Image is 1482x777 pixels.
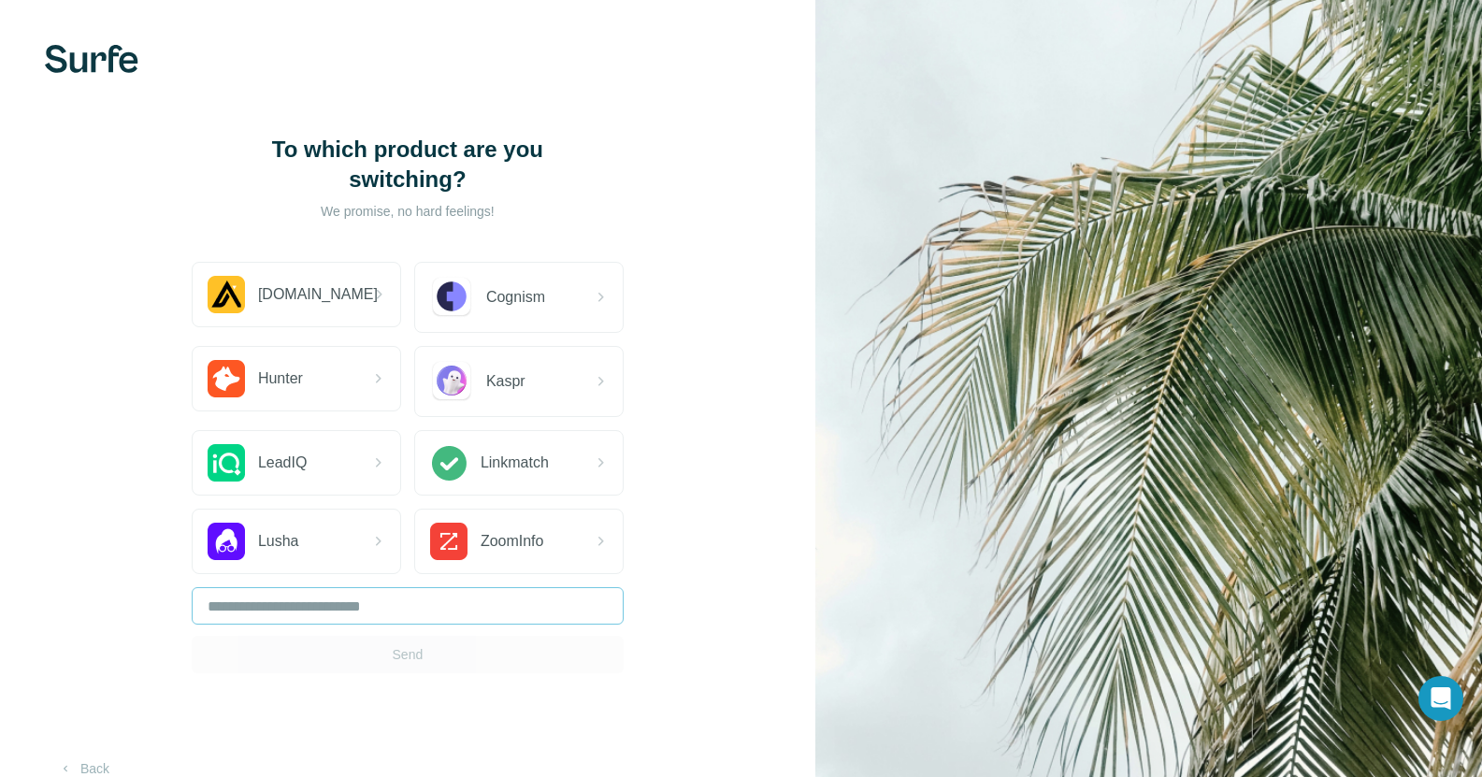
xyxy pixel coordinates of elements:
span: Hunter [258,367,303,390]
span: Kaspr [486,370,525,393]
p: We promise, no hard feelings! [221,202,595,221]
img: ZoomInfo Logo [430,523,468,560]
img: Cognism Logo [430,276,473,319]
img: Lusha Logo [208,523,245,560]
span: Linkmatch [481,452,549,474]
img: Apollo.io Logo [208,276,245,313]
img: Kaspr Logo [430,360,473,403]
span: Cognism [486,286,545,309]
span: ZoomInfo [481,530,544,553]
img: LeadIQ Logo [208,444,245,482]
span: LeadIQ [258,452,307,474]
img: Surfe's logo [45,45,138,73]
div: Open Intercom Messenger [1418,676,1463,721]
img: Linkmatch Logo [430,444,468,482]
span: [DOMAIN_NAME] [258,283,378,306]
span: Lusha [258,530,299,553]
img: Hunter.io Logo [208,360,245,397]
h1: To which product are you switching? [221,135,595,194]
